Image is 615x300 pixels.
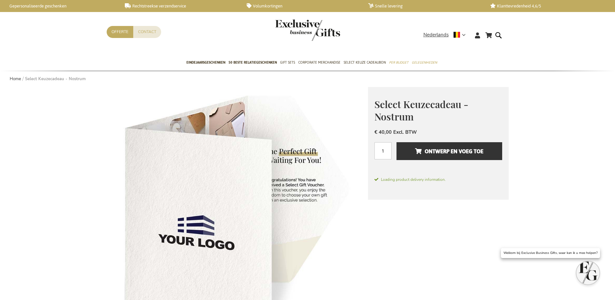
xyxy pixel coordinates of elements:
[415,146,483,156] span: Ontwerp en voeg toe
[423,31,449,39] span: Nederlands
[423,31,470,39] div: Nederlands
[275,19,308,41] a: store logo
[389,59,408,66] span: Per Budget
[396,142,502,160] button: Ontwerp en voeg toe
[374,129,392,135] span: € 40,00
[393,129,417,135] span: Excl. BTW
[275,19,340,41] img: Exclusive Business gifts logo
[10,76,21,82] a: Home
[374,177,502,182] span: Loading product delivery information.
[374,142,392,159] input: Aantal
[280,59,295,66] span: Gift Sets
[490,3,601,9] a: Klanttevredenheid 4,6/5
[344,59,386,66] span: Select Keuze Cadeaubon
[3,3,114,9] a: Gepersonaliseerde geschenken
[25,76,86,82] strong: Select Keuzecadeau - Nostrum
[186,59,225,66] span: Eindejaarsgeschenken
[298,59,340,66] span: Corporate Merchandise
[374,98,468,123] span: Select Keuzecadeau - Nostrum
[133,26,161,38] a: Contact
[107,26,133,38] a: Offerte
[125,3,236,9] a: Rechtstreekse verzendservice
[229,59,277,66] span: 50 beste relatiegeschenken
[247,3,358,9] a: Volumkortingen
[368,3,479,9] a: Snelle levering
[412,59,437,66] span: Gelegenheden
